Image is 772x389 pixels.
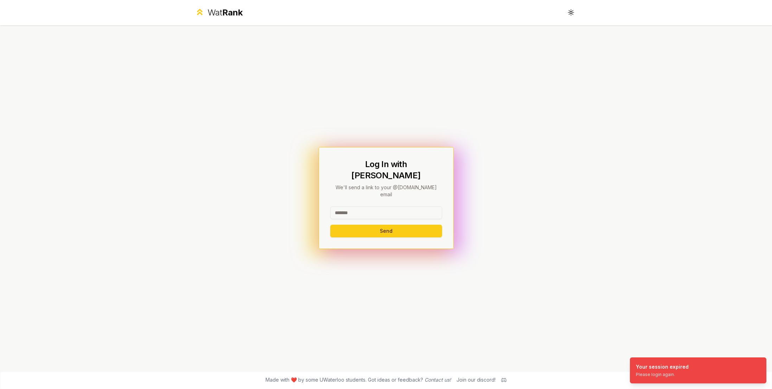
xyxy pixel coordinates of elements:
[457,376,496,383] div: Join our discord!
[330,184,442,198] p: We'll send a link to your @[DOMAIN_NAME] email
[208,7,243,18] div: Wat
[222,7,243,18] span: Rank
[330,225,442,237] button: Send
[266,376,451,383] span: Made with ❤️ by some UWaterloo students. Got ideas or feedback?
[636,363,689,370] div: Your session expired
[195,7,243,18] a: WatRank
[636,372,689,377] div: Please login again.
[425,377,451,383] a: Contact us!
[330,159,442,181] h1: Log In with [PERSON_NAME]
